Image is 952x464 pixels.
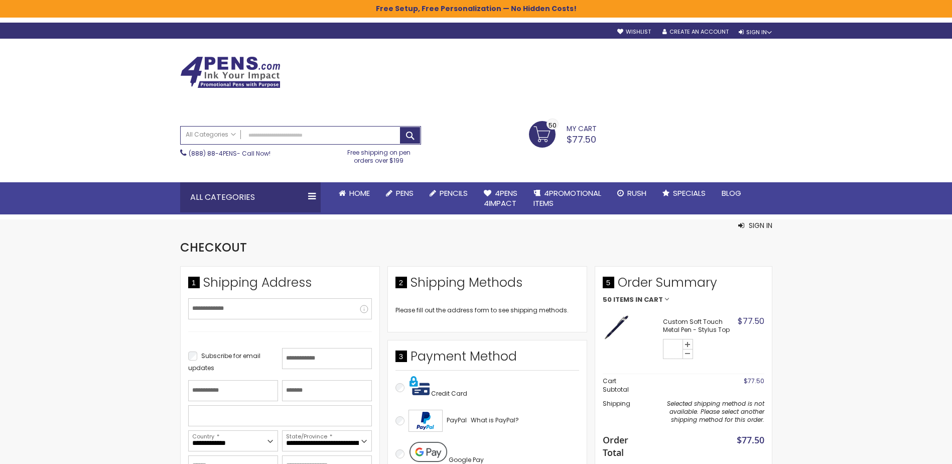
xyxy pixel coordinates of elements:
a: 4PROMOTIONALITEMS [525,182,609,215]
a: Blog [714,182,749,204]
span: Credit Card [431,389,467,398]
a: 4Pens4impact [476,182,525,215]
img: Pay with credit card [410,376,430,396]
strong: Custom Soft Touch Metal Pen - Stylus Top [663,318,735,334]
a: What is PayPal? [471,414,519,426]
img: Custom Soft Touch Stylus Pen-Blue [603,313,630,341]
span: Specials [673,188,706,198]
span: Order Summary [603,274,764,296]
span: Pens [396,188,414,198]
span: 50 [549,121,557,130]
span: All Categories [186,131,236,139]
span: Shipping [603,399,630,408]
a: Pencils [422,182,476,204]
a: Pens [378,182,422,204]
span: 4PROMOTIONAL ITEMS [533,188,601,208]
span: Checkout [180,239,247,256]
div: Please fill out the address form to see shipping methods. [395,306,579,314]
div: Shipping Methods [395,274,579,296]
img: Acceptance Mark [409,410,443,432]
a: Specials [654,182,714,204]
strong: Order Total [603,432,636,458]
img: 4Pens Custom Pens and Promotional Products [180,56,281,88]
div: Free shipping on pen orders over $199 [337,145,421,165]
span: $77.50 [738,315,764,327]
span: Subscribe for email updates [188,352,260,372]
span: Home [349,188,370,198]
span: Blog [722,188,741,198]
span: $77.50 [737,434,764,446]
span: PayPal [447,416,467,424]
span: - Call Now! [189,149,270,158]
a: All Categories [181,127,241,143]
div: All Categories [180,182,321,212]
span: Sign In [749,220,772,230]
span: Items in Cart [613,296,663,303]
a: (888) 88-4PENS [189,149,237,158]
span: Pencils [440,188,468,198]
span: Google Pay [449,455,484,464]
div: Payment Method [395,348,579,370]
span: $77.50 [744,377,764,385]
button: Sign In [738,220,772,230]
div: Sign In [739,29,772,36]
span: 50 [603,296,612,303]
a: Rush [609,182,654,204]
img: Pay with Google Pay [410,442,447,462]
span: Selected shipping method is not available. Please select another shipping method for this order. [667,399,764,424]
span: Rush [627,188,646,198]
span: What is PayPal? [471,416,519,424]
a: Create an Account [662,28,729,36]
div: Shipping Address [188,274,372,296]
span: $77.50 [567,133,596,146]
span: 4Pens 4impact [484,188,517,208]
a: Home [331,182,378,204]
th: Cart Subtotal [603,374,641,397]
a: $77.50 50 [529,121,597,146]
a: Wishlist [617,28,651,36]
